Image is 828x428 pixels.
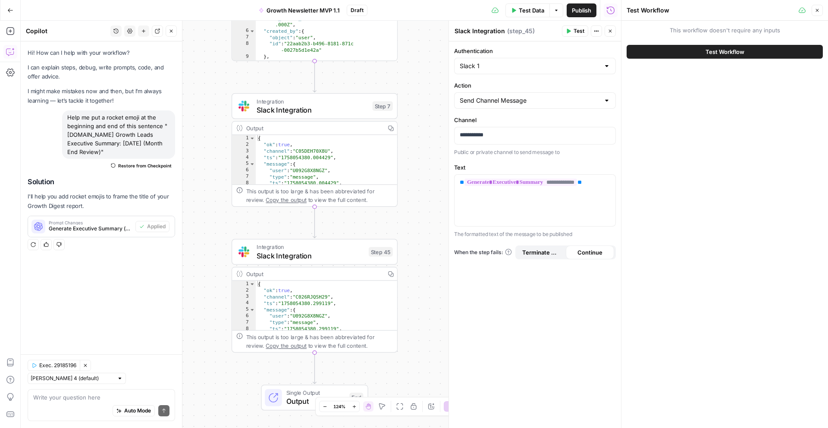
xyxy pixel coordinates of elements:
div: 2 [232,287,256,294]
div: Copilot [26,27,108,35]
h2: Solution [28,178,175,186]
input: Slack 1 [460,62,600,70]
span: Test [574,27,584,35]
div: Step 45 [369,247,393,256]
div: 1 [232,281,256,287]
span: Integration [257,243,364,252]
div: Step 7 [373,101,393,111]
span: Copy the output [266,343,306,349]
div: Output [246,124,381,132]
button: Exec. 29185196 [28,360,80,371]
div: 9 [232,53,256,60]
span: Restore from Checkpoint [118,162,172,169]
div: 1 [232,135,256,142]
div: IntegrationSlack IntegrationStep 45Output{ "ok":true, "channel":"C026RJQSH29", "ts":"1758054380.2... [232,239,398,352]
p: I can explain steps, debug, write prompts, code, and offer advice. [28,63,175,81]
label: Action [454,81,616,90]
span: Publish [572,6,591,15]
g: Edge from step_7 to step_45 [313,207,316,238]
g: Edge from step_20 to step_7 [313,61,316,92]
p: The formatted text of the message to be published [454,230,616,239]
div: 6 [232,313,256,319]
div: 3 [232,294,256,300]
div: 6 [232,167,256,173]
div: 8 [232,326,256,332]
span: Growth Newsletter MVP 1.1 [267,6,340,15]
span: Toggle code folding, rows 10 through 13 [249,60,255,66]
div: 4 [232,300,256,306]
div: Single OutputOutputEnd [232,385,398,411]
div: 5 [232,161,256,167]
a: When the step fails: [454,249,512,256]
button: Terminate Workflow [517,245,566,259]
div: 2 [232,142,256,148]
g: Edge from step_45 to end [313,352,316,384]
span: Toggle code folding, rows 6 through 9 [249,28,255,35]
img: Slack-mark-RGB.png [238,101,249,111]
div: IntegrationSlack IntegrationStep 7Output{ "ok":true, "channel":"C05DEH70X8U", "ts":"1758054380.00... [232,93,398,207]
span: Draft [351,6,364,14]
div: 7 [232,34,256,41]
div: 4 [232,154,256,161]
input: Claude Sonnet 4 (default) [31,374,113,383]
div: 8 [232,180,256,186]
button: Publish [567,3,596,17]
label: Text [454,163,616,172]
span: Toggle code folding, rows 5 through 12 [249,306,255,313]
input: Send Channel Message [460,96,600,105]
div: This output is too large & has been abbreviated for review. to view the full content. [246,187,393,204]
div: 3 [232,148,256,154]
span: Output [286,396,345,407]
img: Slack-mark-RGB.png [238,246,249,257]
span: Continue [577,248,602,257]
div: 5 [232,306,256,313]
div: 8 [232,41,256,53]
span: Terminate Workflow [522,248,561,257]
span: This workflow doesn't require any inputs [627,26,823,35]
span: Toggle code folding, rows 1 through 13 [249,135,255,142]
span: Exec. 29185196 [39,362,76,369]
p: Public or private channel to send message to [454,148,616,157]
span: Single Output [286,388,345,397]
div: 10 [232,60,256,66]
span: Generate Executive Summary (step_4) [49,225,132,233]
span: Auto Mode [124,407,151,415]
label: Authentication [454,47,616,55]
div: Output [246,270,381,278]
button: Test Data [505,3,549,17]
button: Growth Newsletter MVP 1.1 [254,3,345,17]
span: Prompt Changes [49,220,132,225]
span: Toggle code folding, rows 1 through 13 [249,281,255,287]
button: Test [562,25,588,37]
button: Test Workflow [627,45,823,59]
button: Restore from Checkpoint [107,160,175,171]
span: Test Workflow [706,47,744,56]
span: Slack Integration [257,250,364,261]
label: Channel [454,116,616,124]
span: Toggle code folding, rows 5 through 12 [249,161,255,167]
div: 5 [232,15,256,28]
div: 7 [232,173,256,180]
div: 6 [232,28,256,35]
span: Applied [147,223,166,230]
p: Hi! How can I help with your workflow? [28,48,175,57]
button: Applied [135,221,169,232]
p: I'll help you add rocket emojis to frame the title of your Growth Digest report. [28,192,175,210]
span: Copy the output [266,197,306,203]
button: Auto Mode [113,405,155,416]
div: 7 [232,319,256,326]
span: Test Data [519,6,544,15]
span: 124% [333,403,345,410]
div: End [349,393,363,402]
div: Help me put a rocket emoji at the beginning and end of this sentence "[DOMAIN_NAME] Growth Leads ... [62,110,175,159]
span: Slack Integration [257,104,368,115]
span: Integration [257,97,368,106]
span: ( step_45 ) [507,27,535,35]
textarea: Slack Integration [455,27,505,35]
div: This output is too large & has been abbreviated for review. to view the full content. [246,333,393,350]
p: I might make mistakes now and then, but I’m always learning — let’s tackle it together! [28,87,175,105]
